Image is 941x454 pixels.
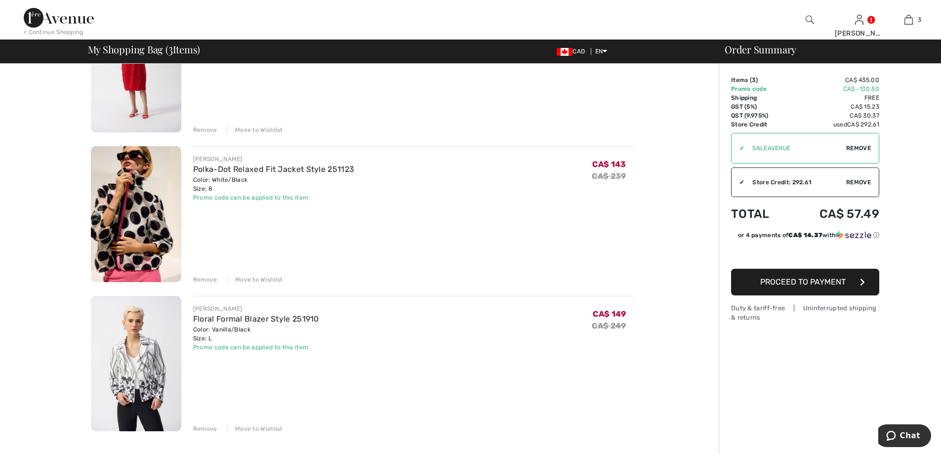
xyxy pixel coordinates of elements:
[193,343,319,352] div: Promo code can be applied to this item
[788,232,822,239] span: CA$ 14.37
[731,84,789,93] td: Promo code
[884,14,933,26] a: 3
[836,231,871,240] img: Sezzle
[789,76,879,84] td: CA$ 435.00
[918,15,921,24] span: 3
[847,121,879,128] span: CA$ 292.61
[193,275,217,284] div: Remove
[731,231,879,243] div: or 4 payments ofCA$ 14.37withSezzle Click to learn more about Sezzle
[731,197,789,231] td: Total
[595,48,608,55] span: EN
[24,8,94,28] img: 1ère Avenue
[731,93,789,102] td: Shipping
[789,84,879,93] td: CA$ -130.50
[557,48,589,55] span: CAD
[193,314,319,324] a: Floral Formal Blazer Style 251910
[878,424,931,449] iframe: Opens a widget where you can chat to one of our agents
[168,42,173,55] span: 3
[789,93,879,102] td: Free
[193,125,217,134] div: Remove
[855,14,863,26] img: My Info
[752,77,756,83] span: 3
[732,144,744,153] div: ✔
[731,269,879,295] button: Proceed to Payment
[592,321,626,330] s: CA$ 249
[193,424,217,433] div: Remove
[227,275,283,284] div: Move to Wishlist
[193,165,354,174] a: Polka-Dot Relaxed Fit Jacket Style 251123
[731,111,789,120] td: QST (9.975%)
[744,178,846,187] div: Store Credit: 292.61
[846,178,871,187] span: Remove
[24,28,83,37] div: < Continue Shopping
[855,15,863,24] a: Sign In
[789,197,879,231] td: CA$ 57.49
[713,44,935,54] div: Order Summary
[193,175,354,193] div: Color: White/Black Size: 8
[731,120,789,129] td: Store Credit
[760,277,846,287] span: Proceed to Payment
[193,325,319,343] div: Color: Vanilla/Black Size: L
[789,120,879,129] td: used
[592,171,626,181] s: CA$ 239
[806,14,814,26] img: search the website
[88,44,201,54] span: My Shopping Bag ( Items)
[193,155,354,164] div: [PERSON_NAME]
[835,28,883,39] div: [PERSON_NAME]
[846,144,871,153] span: Remove
[91,146,181,282] img: Polka-Dot Relaxed Fit Jacket Style 251123
[731,243,879,265] iframe: PayPal-paypal
[227,125,283,134] div: Move to Wishlist
[738,231,879,240] div: or 4 payments of with
[91,296,181,432] img: Floral Formal Blazer Style 251910
[193,193,354,202] div: Promo code can be applied to this item
[731,303,879,322] div: Duty & tariff-free | Uninterrupted shipping & returns
[731,102,789,111] td: GST (5%)
[744,133,846,163] input: Promo code
[789,102,879,111] td: CA$ 15.23
[904,14,913,26] img: My Bag
[593,309,626,319] span: CA$ 149
[592,160,626,169] span: CA$ 143
[789,111,879,120] td: CA$ 30.37
[732,178,744,187] div: ✔
[557,48,573,56] img: Canadian Dollar
[227,424,283,433] div: Move to Wishlist
[193,304,319,313] div: [PERSON_NAME]
[731,76,789,84] td: Items ( )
